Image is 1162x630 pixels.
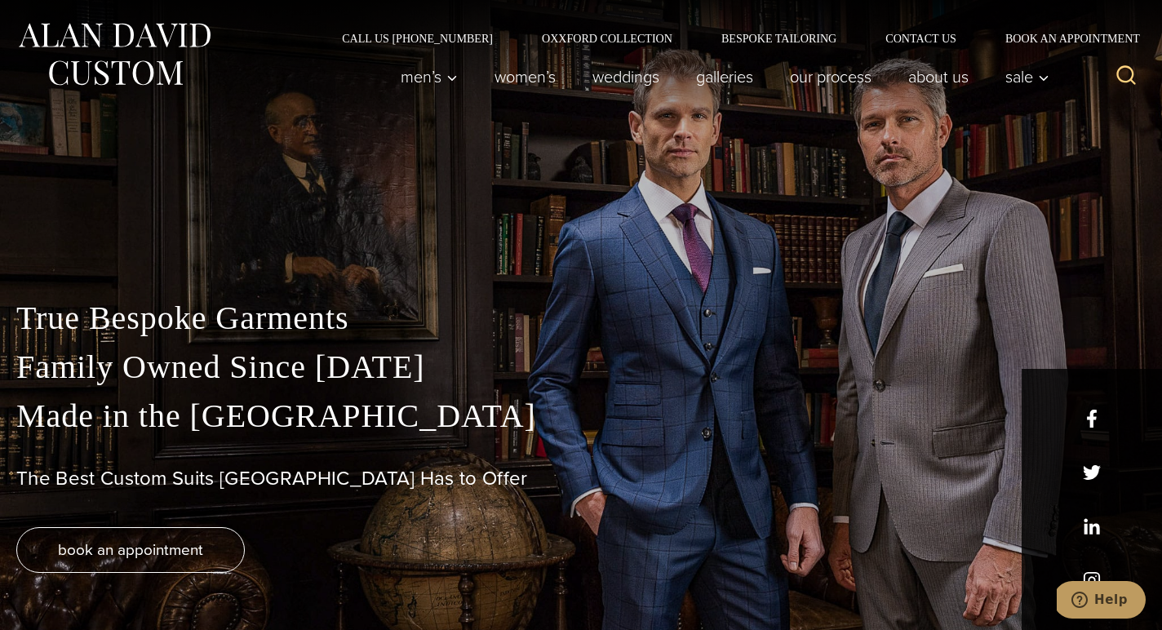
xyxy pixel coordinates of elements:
a: Bespoke Tailoring [697,33,861,44]
button: Sale sub menu toggle [987,60,1058,93]
span: book an appointment [58,538,203,561]
img: Alan David Custom [16,18,212,91]
iframe: Opens a widget where you can chat to one of our agents [1057,581,1146,622]
button: Men’s sub menu toggle [383,60,477,93]
nav: Primary Navigation [383,60,1058,93]
a: Contact Us [861,33,981,44]
a: Women’s [477,60,574,93]
a: book an appointment [16,527,245,573]
a: Call Us [PHONE_NUMBER] [317,33,517,44]
a: Book an Appointment [981,33,1146,44]
button: View Search Form [1107,57,1146,96]
h1: The Best Custom Suits [GEOGRAPHIC_DATA] Has to Offer [16,467,1146,490]
a: Galleries [678,60,772,93]
a: Our Process [772,60,890,93]
p: True Bespoke Garments Family Owned Since [DATE] Made in the [GEOGRAPHIC_DATA] [16,294,1146,441]
nav: Secondary Navigation [317,33,1146,44]
a: Oxxford Collection [517,33,697,44]
a: weddings [574,60,678,93]
a: About Us [890,60,987,93]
